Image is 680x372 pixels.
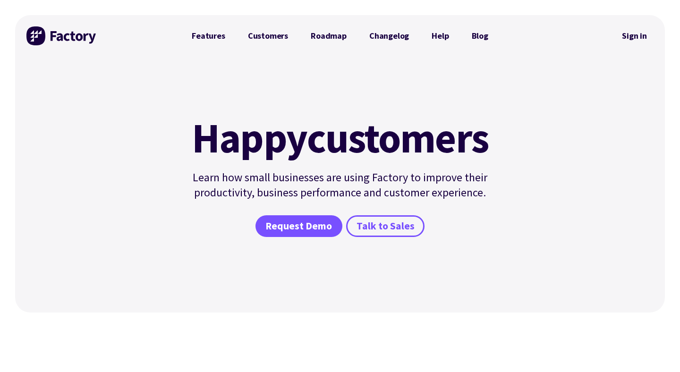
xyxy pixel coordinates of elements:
[237,26,299,45] a: Customers
[358,26,420,45] a: Changelog
[299,26,358,45] a: Roadmap
[26,26,97,45] img: Factory
[180,26,500,45] nav: Primary Navigation
[460,26,500,45] a: Blog
[186,170,494,200] p: Learn how small businesses are using Factory to improve their productivity, business performance ...
[265,220,332,233] span: Request Demo
[615,25,654,47] a: Sign in
[420,26,460,45] a: Help
[180,26,237,45] a: Features
[357,220,415,233] span: Talk to Sales
[346,215,425,237] a: Talk to Sales
[192,117,307,159] mark: Happy
[186,117,494,159] h1: customers
[615,25,654,47] nav: Secondary Navigation
[255,215,342,237] a: Request Demo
